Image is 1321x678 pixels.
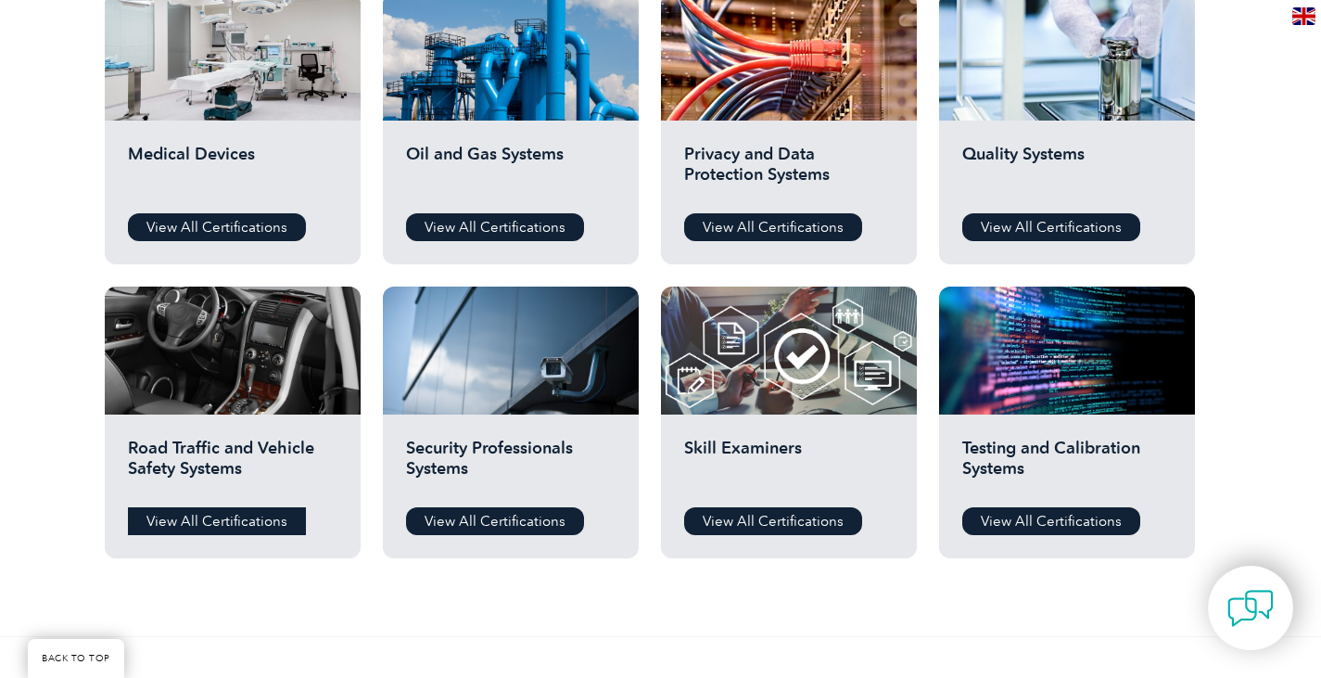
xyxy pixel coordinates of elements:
[406,507,584,535] a: View All Certifications
[684,144,894,199] h2: Privacy and Data Protection Systems
[684,507,862,535] a: View All Certifications
[684,213,862,241] a: View All Certifications
[406,213,584,241] a: View All Certifications
[962,507,1140,535] a: View All Certifications
[962,144,1172,199] h2: Quality Systems
[128,507,306,535] a: View All Certifications
[128,144,337,199] h2: Medical Devices
[406,438,616,493] h2: Security Professionals Systems
[1292,7,1315,25] img: en
[128,213,306,241] a: View All Certifications
[406,144,616,199] h2: Oil and Gas Systems
[1227,585,1274,632] img: contact-chat.png
[684,438,894,493] h2: Skill Examiners
[128,438,337,493] h2: Road Traffic and Vehicle Safety Systems
[962,213,1140,241] a: View All Certifications
[28,639,124,678] a: BACK TO TOP
[962,438,1172,493] h2: Testing and Calibration Systems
